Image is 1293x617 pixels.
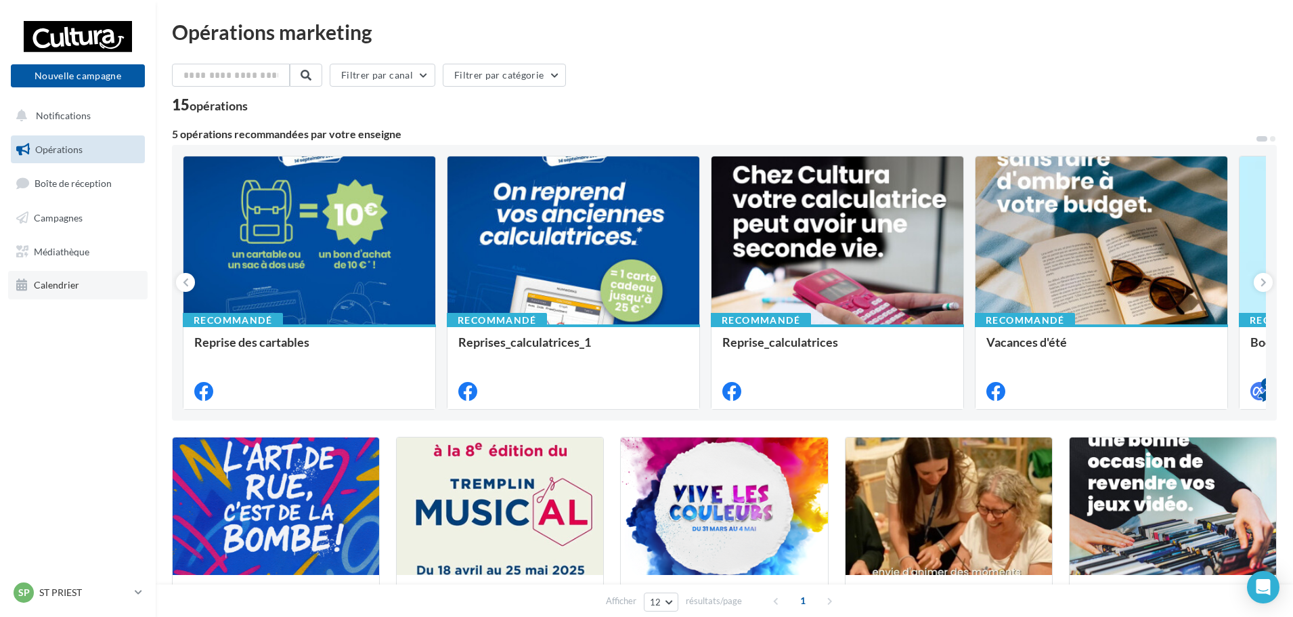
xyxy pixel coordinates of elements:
[8,135,148,164] a: Opérations
[1247,571,1279,603] div: Open Intercom Messenger
[11,580,145,605] a: SP ST PRIEST
[792,590,814,612] span: 1
[172,98,248,112] div: 15
[711,313,811,328] div: Recommandé
[34,212,83,224] span: Campagnes
[183,313,283,328] div: Recommandé
[35,177,112,189] span: Boîte de réception
[194,335,424,362] div: Reprise des cartables
[8,271,148,299] a: Calendrier
[975,313,1075,328] div: Recommandé
[34,245,89,257] span: Médiathèque
[443,64,566,87] button: Filtrer par catégorie
[722,335,952,362] div: Reprise_calculatrices
[18,586,30,599] span: SP
[172,129,1255,140] div: 5 opérations recommandées par votre enseigne
[190,100,248,112] div: opérations
[644,593,678,612] button: 12
[8,238,148,266] a: Médiathèque
[8,102,142,130] button: Notifications
[986,335,1217,362] div: Vacances d'été
[686,595,742,608] span: résultats/page
[34,279,79,291] span: Calendrier
[35,144,83,155] span: Opérations
[8,204,148,232] a: Campagnes
[447,313,547,328] div: Recommandé
[330,64,435,87] button: Filtrer par canal
[606,595,636,608] span: Afficher
[172,22,1277,42] div: Opérations marketing
[1261,378,1273,390] div: 4
[8,169,148,198] a: Boîte de réception
[36,110,91,121] span: Notifications
[458,335,688,362] div: Reprises_calculatrices_1
[11,64,145,87] button: Nouvelle campagne
[650,597,661,608] span: 12
[39,586,129,599] p: ST PRIEST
